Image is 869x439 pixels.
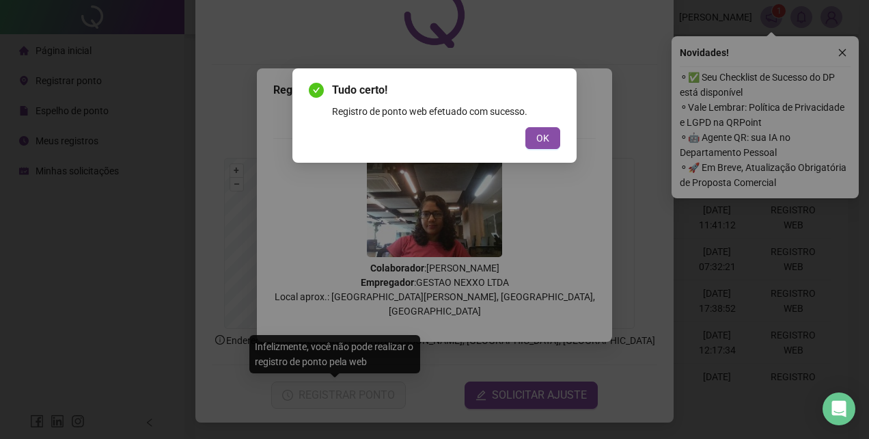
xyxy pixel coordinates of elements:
[823,393,855,425] div: Open Intercom Messenger
[332,104,560,119] div: Registro de ponto web efetuado com sucesso.
[525,127,560,149] button: OK
[309,83,324,98] span: check-circle
[332,82,560,98] span: Tudo certo!
[536,131,549,146] span: OK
